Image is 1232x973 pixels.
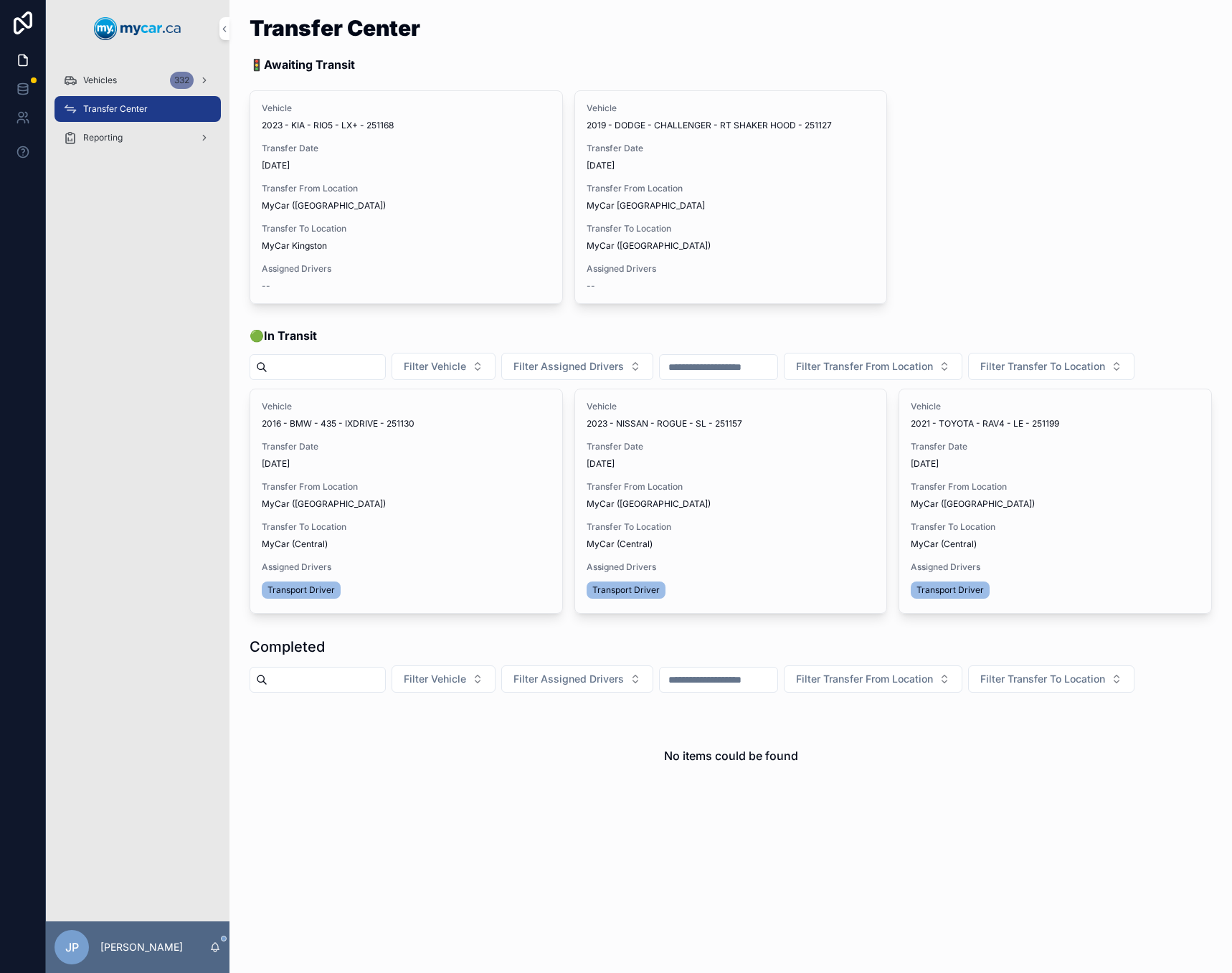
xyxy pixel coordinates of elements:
span: Filter Transfer To Location [980,672,1105,686]
span: Filter Vehicle [404,672,466,686]
span: Filter Transfer To Location [980,359,1105,374]
span: [DATE] [262,458,551,470]
img: App logo [94,17,181,40]
span: MyCar (Central) [911,538,977,550]
span: [DATE] [262,160,551,171]
button: Select Button [784,665,962,693]
span: MyCar ([GEOGRAPHIC_DATA]) [587,240,711,252]
span: Filter Assigned Drivers [513,672,624,686]
span: MyCar [GEOGRAPHIC_DATA] [587,200,705,212]
span: Vehicles [83,75,117,86]
button: Select Button [501,353,653,380]
span: Transfer From Location [262,183,551,194]
span: MyCar ([GEOGRAPHIC_DATA]) [587,498,711,510]
span: Transfer Center [83,103,148,115]
a: Reporting [55,125,221,151]
strong: Awaiting Transit [264,57,355,72]
span: Transfer To Location [911,521,1200,533]
div: 332 [170,72,194,89]
span: Transfer From Location [587,481,876,493]
span: Filter Transfer From Location [796,359,933,374]
a: Vehicle2019 - DODGE - CHALLENGER - RT SHAKER HOOD - 251127Transfer Date[DATE]Transfer From Locati... [574,90,888,304]
span: MyCar (Central) [587,538,653,550]
span: Transfer From Location [587,183,876,194]
span: MyCar (Central) [262,538,328,550]
span: Transfer From Location [911,481,1200,493]
button: Select Button [968,665,1134,693]
span: 2021 - TOYOTA - RAV4 - LE - 251199 [911,418,1059,429]
span: 2023 - KIA - RIO5 - LX+ - 251168 [262,120,394,131]
h1: Transfer Center [250,17,420,39]
a: Vehicles332 [55,67,221,93]
span: Filter Transfer From Location [796,672,933,686]
span: MyCar ([GEOGRAPHIC_DATA]) [911,498,1035,510]
span: Transfer From Location [262,481,551,493]
a: Vehicle2016 - BMW - 435 - IXDRIVE - 251130Transfer Date[DATE]Transfer From LocationMyCar ([GEOGRA... [250,389,563,614]
span: Reporting [83,132,123,143]
h2: No items could be found [664,747,798,764]
span: MyCar ([GEOGRAPHIC_DATA]) [262,200,386,212]
span: Transfer To Location [587,223,876,234]
span: Transport Driver [592,584,660,596]
span: Transfer Date [587,143,876,154]
span: Assigned Drivers [262,561,551,573]
span: Vehicle [262,401,551,412]
span: Filter Assigned Drivers [513,359,624,374]
span: [DATE] [587,458,876,470]
span: Transport Driver [267,584,335,596]
span: Vehicle [911,401,1200,412]
a: Vehicle2023 - KIA - RIO5 - LX+ - 251168Transfer Date[DATE]Transfer From LocationMyCar ([GEOGRAPHI... [250,90,563,304]
span: Transfer To Location [587,521,876,533]
span: Transfer Date [587,441,876,452]
span: Transfer Date [911,441,1200,452]
span: -- [587,280,595,292]
span: -- [262,280,270,292]
button: Select Button [501,665,653,693]
button: Select Button [392,353,496,380]
span: Assigned Drivers [587,263,876,275]
span: Assigned Drivers [262,263,551,275]
span: 2019 - DODGE - CHALLENGER - RT SHAKER HOOD - 251127 [587,120,832,131]
a: Transfer Center [55,96,221,122]
span: Transfer Date [262,143,551,154]
div: scrollable content [46,57,229,169]
span: Vehicle [587,401,876,412]
span: Assigned Drivers [587,561,876,573]
span: JP [65,939,79,956]
span: MyCar ([GEOGRAPHIC_DATA]) [262,498,386,510]
span: 2016 - BMW - 435 - IXDRIVE - 251130 [262,418,414,429]
span: Vehicle [262,103,551,114]
p: [PERSON_NAME] [100,940,183,954]
span: Filter Vehicle [404,359,466,374]
a: Vehicle2023 - NISSAN - ROGUE - SL - 251157Transfer Date[DATE]Transfer From LocationMyCar ([GEOGRA... [574,389,888,614]
span: 2023 - NISSAN - ROGUE - SL - 251157 [587,418,742,429]
span: [DATE] [911,458,1200,470]
h1: Completed [250,637,325,657]
span: Transfer To Location [262,223,551,234]
strong: In Transit [264,328,317,343]
button: Select Button [968,353,1134,380]
button: Select Button [392,665,496,693]
span: Assigned Drivers [911,561,1200,573]
span: MyCar Kingston [262,240,327,252]
button: Select Button [784,353,962,380]
span: Transport Driver [916,584,984,596]
span: [DATE] [587,160,876,171]
p: 🚦 [250,56,420,73]
span: 🟢 [250,327,317,344]
span: Vehicle [587,103,876,114]
span: Transfer To Location [262,521,551,533]
span: Transfer Date [262,441,551,452]
a: Vehicle2021 - TOYOTA - RAV4 - LE - 251199Transfer Date[DATE]Transfer From LocationMyCar ([GEOGRAP... [899,389,1212,614]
